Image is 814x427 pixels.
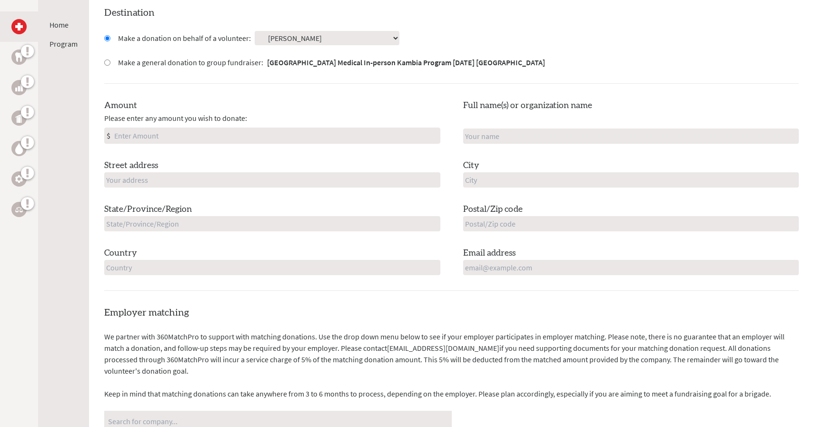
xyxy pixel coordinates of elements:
[50,20,69,30] a: Home
[267,58,545,67] strong: [GEOGRAPHIC_DATA] Medical In-person Kambia Program [DATE] [GEOGRAPHIC_DATA]
[104,247,137,260] label: Country
[118,57,545,68] label: Make a general donation to group fundraiser:
[11,50,27,65] a: Dental
[463,203,523,216] label: Postal/Zip code
[15,175,23,183] img: Engineering
[11,141,27,156] a: Water
[50,39,78,49] a: Program
[463,129,799,144] input: Your name
[104,306,799,319] h4: Employer matching
[105,128,112,143] div: $
[15,113,23,123] img: Public Health
[11,202,27,217] a: Legal Empowerment
[11,19,27,34] a: Medical
[104,112,247,124] span: Please enter any amount you wish to donate:
[104,6,799,20] h4: Destination
[463,159,479,172] label: City
[463,99,592,112] label: Full name(s) or organization name
[118,32,251,44] label: Make a donation on behalf of a volunteer:
[15,84,23,91] img: Business
[104,159,158,172] label: Street address
[50,38,78,50] li: Program
[104,203,192,216] label: State/Province/Region
[50,19,78,30] li: Home
[463,247,516,260] label: Email address
[104,388,799,399] p: Keep in mind that matching donations can take anywhere from 3 to 6 months to process, depending o...
[112,128,440,143] input: Enter Amount
[104,216,440,231] input: State/Province/Region
[104,172,440,188] input: Your address
[15,23,23,30] img: Medical
[15,207,23,212] img: Legal Empowerment
[463,172,799,188] input: City
[387,343,499,353] a: [EMAIL_ADDRESS][DOMAIN_NAME]
[11,110,27,126] a: Public Health
[104,331,799,377] p: We partner with 360MatchPro to support with matching donations. Use the drop down menu below to s...
[15,52,23,61] img: Dental
[104,260,440,275] input: Country
[463,260,799,275] input: email@example.com
[11,80,27,95] a: Business
[463,216,799,231] input: Postal/Zip code
[11,171,27,187] a: Engineering
[104,99,137,112] label: Amount
[15,143,23,154] img: Water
